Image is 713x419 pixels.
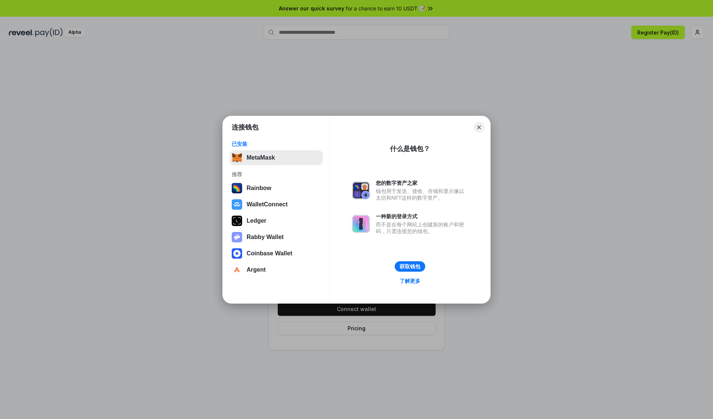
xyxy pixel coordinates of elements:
[232,153,242,163] img: svg+xml,%3Csvg%20fill%3D%22none%22%20height%3D%2233%22%20viewBox%3D%220%200%2035%2033%22%20width%...
[376,221,468,235] div: 而不是在每个网站上创建新的账户和密码，只需连接您的钱包。
[376,188,468,201] div: 钱包用于发送、接收、存储和显示像以太坊和NFT这样的数字资产。
[232,123,258,132] h1: 连接钱包
[232,171,320,178] div: 推荐
[232,248,242,259] img: svg+xml,%3Csvg%20width%3D%2228%22%20height%3D%2228%22%20viewBox%3D%220%200%2028%2028%22%20fill%3D...
[390,144,430,153] div: 什么是钱包？
[247,266,266,273] div: Argent
[395,261,425,272] button: 获取钱包
[232,141,320,147] div: 已安装
[229,197,323,212] button: WalletConnect
[395,276,425,286] a: 了解更多
[247,217,266,224] div: Ledger
[474,122,484,132] button: Close
[232,232,242,242] img: svg+xml,%3Csvg%20xmlns%3D%22http%3A%2F%2Fwww.w3.org%2F2000%2Fsvg%22%20fill%3D%22none%22%20viewBox...
[229,181,323,196] button: Rainbow
[247,250,292,257] div: Coinbase Wallet
[247,154,275,161] div: MetaMask
[232,216,242,226] img: svg+xml,%3Csvg%20xmlns%3D%22http%3A%2F%2Fwww.w3.org%2F2000%2Fsvg%22%20width%3D%2228%22%20height%3...
[229,150,323,165] button: MetaMask
[232,199,242,210] img: svg+xml,%3Csvg%20width%3D%2228%22%20height%3D%2228%22%20viewBox%3D%220%200%2028%2028%22%20fill%3D...
[229,230,323,245] button: Rabby Wallet
[376,180,468,186] div: 您的数字资产之家
[247,185,271,192] div: Rainbow
[247,201,288,208] div: WalletConnect
[229,213,323,228] button: Ledger
[232,183,242,193] img: svg+xml,%3Csvg%20width%3D%22120%22%20height%3D%22120%22%20viewBox%3D%220%200%20120%20120%22%20fil...
[229,246,323,261] button: Coinbase Wallet
[400,263,420,270] div: 获取钱包
[229,262,323,277] button: Argent
[232,265,242,275] img: svg+xml,%3Csvg%20width%3D%2228%22%20height%3D%2228%22%20viewBox%3D%220%200%2028%2028%22%20fill%3D...
[400,278,420,284] div: 了解更多
[352,181,370,199] img: svg+xml,%3Csvg%20xmlns%3D%22http%3A%2F%2Fwww.w3.org%2F2000%2Fsvg%22%20fill%3D%22none%22%20viewBox...
[352,215,370,233] img: svg+xml,%3Csvg%20xmlns%3D%22http%3A%2F%2Fwww.w3.org%2F2000%2Fsvg%22%20fill%3D%22none%22%20viewBox...
[247,234,284,240] div: Rabby Wallet
[376,213,468,220] div: 一种新的登录方式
